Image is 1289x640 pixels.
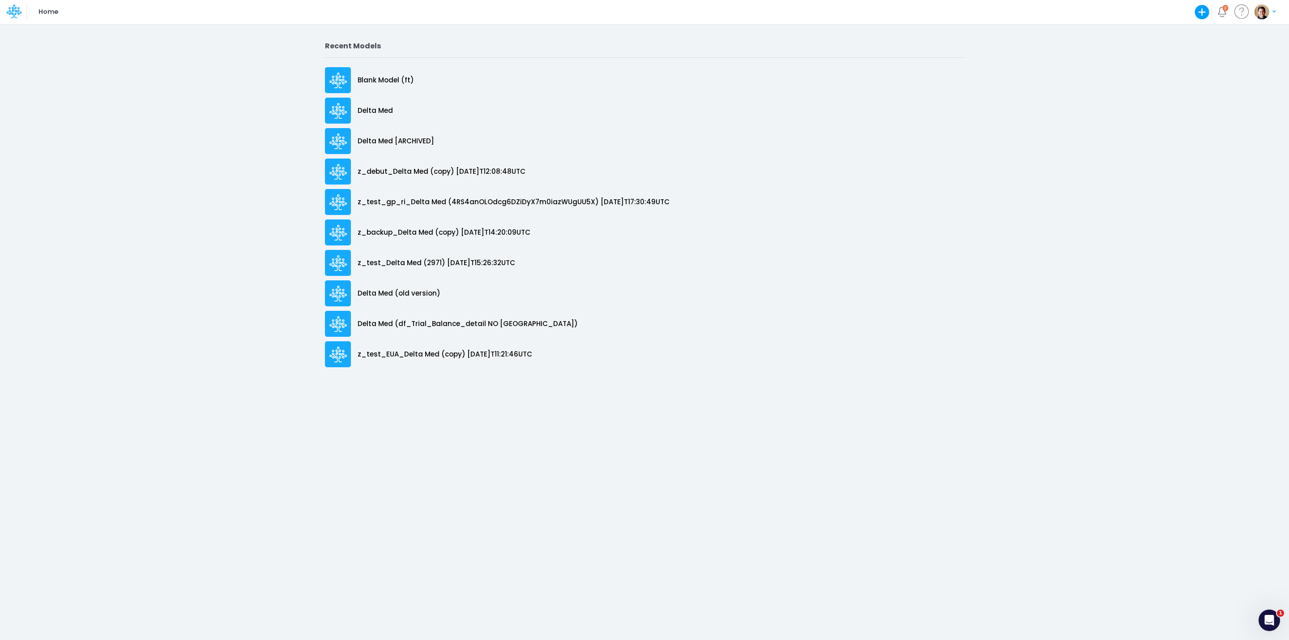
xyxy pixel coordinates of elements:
p: Delta Med [358,106,393,116]
p: Home [38,7,58,17]
a: z_test_Delta Med (2971) [DATE]T15:26:32UTC [325,248,965,278]
p: Delta Med [ARCHIVED] [358,136,434,146]
a: z_test_EUA_Delta Med (copy) [DATE]T11:21:46UTC [325,339,965,369]
a: z_backup_Delta Med (copy) [DATE]T14:20:09UTC [325,217,965,248]
a: z_test_gp_ri_Delta Med (4RS4anOLOdcg6DZiDyX7m0iazWUgUU5X) [DATE]T17:30:49UTC [325,187,965,217]
p: z_backup_Delta Med (copy) [DATE]T14:20:09UTC [358,228,530,238]
div: 2 unread items [1224,6,1226,10]
a: Delta Med (df_Trial_Balance_detail NO [GEOGRAPHIC_DATA]) [325,309,965,339]
p: Delta Med (df_Trial_Balance_detail NO [GEOGRAPHIC_DATA]) [358,319,578,329]
a: Delta Med [325,95,965,126]
p: z_test_EUA_Delta Med (copy) [DATE]T11:21:46UTC [358,349,532,360]
p: Delta Med (old version) [358,288,440,299]
p: z_debut_Delta Med (copy) [DATE]T12:08:48UTC [358,167,525,177]
a: z_debut_Delta Med (copy) [DATE]T12:08:48UTC [325,156,965,187]
a: Delta Med (old version) [325,278,965,309]
a: Delta Med [ARCHIVED] [325,126,965,156]
p: z_test_Delta Med (2971) [DATE]T15:26:32UTC [358,258,515,268]
p: Blank Model (ft) [358,75,414,86]
a: Notifications [1217,7,1227,17]
h2: Recent Models [325,42,965,50]
p: z_test_gp_ri_Delta Med (4RS4anOLOdcg6DZiDyX7m0iazWUgUU5X) [DATE]T17:30:49UTC [358,197,670,207]
a: Blank Model (ft) [325,65,965,95]
span: 1 [1277,610,1284,617]
iframe: Intercom live chat [1259,610,1280,631]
